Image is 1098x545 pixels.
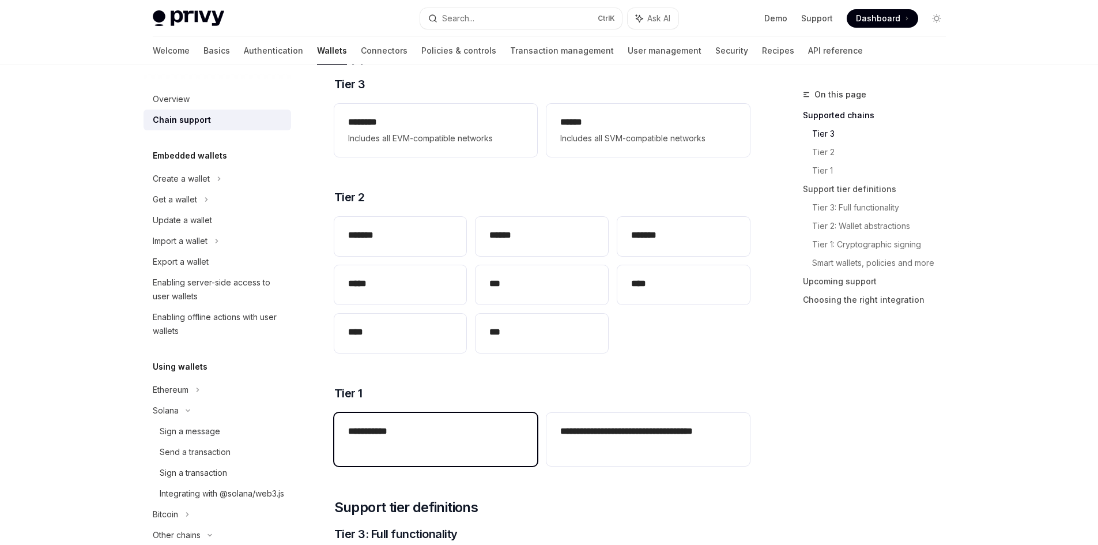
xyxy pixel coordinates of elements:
a: Sign a message [144,421,291,442]
a: Export a wallet [144,251,291,272]
h5: Embedded wallets [153,149,227,163]
span: Support tier definitions [334,498,478,517]
a: Authentication [244,37,303,65]
a: Integrating with @solana/web3.js [144,483,291,504]
a: Supported chains [803,106,955,125]
span: Tier 2 [334,189,365,205]
a: Wallets [317,37,347,65]
span: Includes all EVM-compatible networks [348,131,523,145]
div: Integrating with @solana/web3.js [160,487,284,501]
button: Toggle dark mode [927,9,946,28]
span: Tier 3 [334,76,365,92]
button: Ask AI [628,8,678,29]
div: Update a wallet [153,213,212,227]
div: Ethereum [153,383,188,397]
a: **** *Includes all SVM-compatible networks [546,104,749,157]
span: Dashboard [856,13,900,24]
a: Support [801,13,833,24]
h5: Using wallets [153,360,207,374]
a: Enabling offline actions with user wallets [144,307,291,341]
a: Choosing the right integration [803,291,955,309]
a: Tier 1: Cryptographic signing [812,235,955,254]
div: Solana [153,404,179,418]
div: Enabling offline actions with user wallets [153,310,284,338]
a: Update a wallet [144,210,291,231]
a: Dashboard [847,9,918,28]
a: Transaction management [510,37,614,65]
a: Tier 2 [812,143,955,161]
span: Ask AI [647,13,670,24]
a: Tier 3: Full functionality [812,198,955,217]
span: Includes all SVM-compatible networks [560,131,735,145]
a: Basics [203,37,230,65]
div: Create a wallet [153,172,210,186]
a: Tier 2: Wallet abstractions [812,217,955,235]
a: API reference [808,37,863,65]
a: Policies & controls [421,37,496,65]
div: Overview [153,92,190,106]
div: Import a wallet [153,234,207,248]
button: Search...CtrlK [420,8,622,29]
a: **** ***Includes all EVM-compatible networks [334,104,537,157]
a: Tier 1 [812,161,955,180]
img: light logo [153,10,224,27]
a: Support tier definitions [803,180,955,198]
a: Upcoming support [803,272,955,291]
a: Security [715,37,748,65]
a: Recipes [762,37,794,65]
div: Chain support [153,113,211,127]
div: Export a wallet [153,255,209,269]
div: Get a wallet [153,193,197,206]
a: Smart wallets, policies and more [812,254,955,272]
a: Enabling server-side access to user wallets [144,272,291,307]
div: Sign a transaction [160,466,227,480]
a: Send a transaction [144,442,291,463]
a: Demo [764,13,787,24]
a: User management [628,37,701,65]
div: Send a transaction [160,445,231,459]
a: Connectors [361,37,407,65]
a: Sign a transaction [144,463,291,483]
div: Sign a message [160,424,220,438]
a: Tier 3 [812,125,955,143]
div: Other chains [153,528,201,542]
a: Overview [144,89,291,110]
span: Tier 3: Full functionality [334,526,458,542]
div: Search... [442,12,474,25]
a: Chain support [144,110,291,130]
span: Tier 1 [334,385,363,401]
span: On this page [814,88,866,102]
div: Enabling server-side access to user wallets [153,276,284,303]
div: Bitcoin [153,508,178,521]
span: Ctrl K [598,14,615,23]
a: Welcome [153,37,190,65]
